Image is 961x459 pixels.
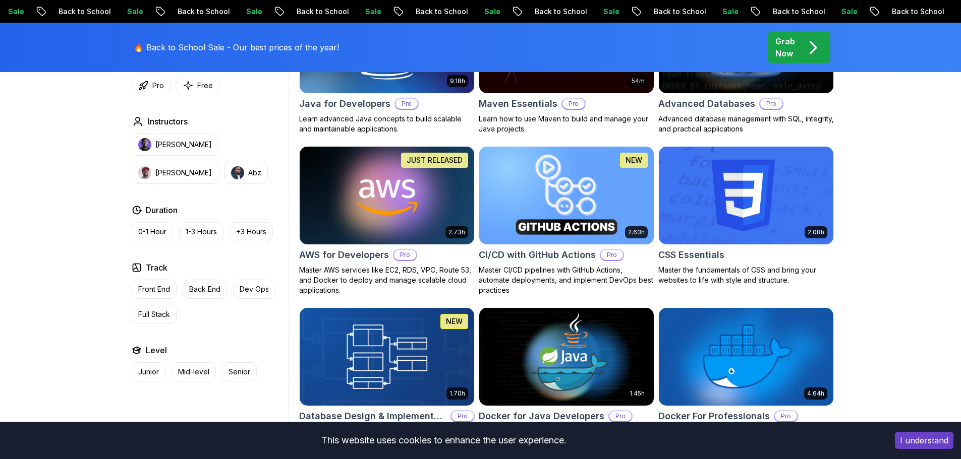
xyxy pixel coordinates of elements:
[658,248,724,262] h2: CSS Essentials
[446,316,463,326] p: NEW
[659,147,833,244] img: CSS Essentials card
[658,409,770,423] h2: Docker For Professionals
[451,411,474,421] p: Pro
[138,166,151,179] img: instructor img
[231,166,244,179] img: instructor img
[632,77,645,85] p: 54m
[247,7,315,17] p: Back to School
[222,362,257,381] button: Senior
[196,7,229,17] p: Sale
[842,7,911,17] p: Back to School
[775,35,795,59] p: Grab Now
[394,250,416,260] p: Pro
[152,81,164,91] p: Pro
[628,228,645,236] p: 2.63h
[448,228,465,236] p: 2.73h
[197,81,213,91] p: Free
[479,97,557,111] h2: Maven Essentials
[248,168,261,178] p: Abz
[626,155,642,165] p: NEW
[479,308,654,406] img: Docker for Java Developers card
[601,250,623,260] p: Pro
[658,114,834,134] p: Advanced database management with SQL, integrity, and practical applications
[155,140,212,150] p: [PERSON_NAME]
[366,7,434,17] p: Back to School
[895,432,953,449] button: Accept cookies
[299,97,390,111] h2: Java for Developers
[186,227,217,237] p: 1-3 Hours
[609,411,632,421] p: Pro
[479,146,654,295] a: CI/CD with GitHub Actions card2.63hNEWCI/CD with GitHub ActionsProMaster CI/CD pipelines with Git...
[299,248,389,262] h2: AWS for Developers
[8,429,880,451] div: This website uses cookies to enhance the user experience.
[300,147,474,244] img: AWS for Developers card
[132,134,218,156] button: instructor img[PERSON_NAME]
[630,389,645,398] p: 1.45h
[479,248,596,262] h2: CI/CD with GitHub Actions
[9,7,77,17] p: Back to School
[808,228,824,236] p: 2.08h
[299,265,475,295] p: Master AWS services like EC2, RDS, VPC, Route 53, and Docker to deploy and manage scalable cloud ...
[775,411,797,421] p: Pro
[233,280,275,299] button: Dev Ops
[132,305,177,324] button: Full Stack
[479,265,654,295] p: Master CI/CD pipelines with GitHub Actions, automate deployments, and implement DevOps best pract...
[553,7,586,17] p: Sale
[146,204,178,216] h2: Duration
[792,7,824,17] p: Sale
[299,307,475,446] a: Database Design & Implementation card1.70hNEWDatabase Design & ImplementationProSkills in databas...
[77,7,109,17] p: Sale
[189,284,220,294] p: Back End
[183,280,227,299] button: Back End
[395,99,418,109] p: Pro
[240,284,269,294] p: Dev Ops
[138,227,166,237] p: 0-1 Hour
[229,367,250,377] p: Senior
[132,222,173,241] button: 0-1 Hour
[132,76,171,95] button: Pro
[230,222,273,241] button: +3 Hours
[672,7,705,17] p: Sale
[138,367,159,377] p: Junior
[658,307,834,456] a: Docker For Professionals card4.64hDocker For ProfessionalsProLearn Docker and containerization to...
[138,309,170,319] p: Full Stack
[299,114,475,134] p: Learn advanced Java concepts to build scalable and maintainable applications.
[300,308,474,406] img: Database Design & Implementation card
[178,367,209,377] p: Mid-level
[224,162,268,184] button: instructor imgAbz
[138,138,151,151] img: instructor img
[760,99,782,109] p: Pro
[128,7,196,17] p: Back to School
[434,7,467,17] p: Sale
[450,77,465,85] p: 9.18h
[299,146,475,295] a: AWS for Developers card2.73hJUST RELEASEDAWS for DevelopersProMaster AWS services like EC2, RDS, ...
[155,168,212,178] p: [PERSON_NAME]
[134,41,339,53] p: 🔥 Back to School Sale - Our best prices of the year!
[299,409,446,423] h2: Database Design & Implementation
[604,7,672,17] p: Back to School
[485,7,553,17] p: Back to School
[911,7,943,17] p: Sale
[407,155,463,165] p: JUST RELEASED
[236,227,266,237] p: +3 Hours
[658,97,755,111] h2: Advanced Databases
[315,7,348,17] p: Sale
[807,389,824,398] p: 4.64h
[723,7,792,17] p: Back to School
[146,261,167,274] h2: Track
[132,362,165,381] button: Junior
[562,99,585,109] p: Pro
[479,114,654,134] p: Learn how to use Maven to build and manage your Java projects
[132,162,218,184] button: instructor img[PERSON_NAME]
[449,389,465,398] p: 1.70h
[146,344,167,356] h2: Level
[658,265,834,285] p: Master the fundamentals of CSS and bring your websites to life with style and structure.
[658,146,834,285] a: CSS Essentials card2.08hCSS EssentialsMaster the fundamentals of CSS and bring your websites to l...
[138,284,170,294] p: Front End
[179,222,223,241] button: 1-3 Hours
[132,280,177,299] button: Front End
[177,76,219,95] button: Free
[148,115,188,127] h2: Instructors
[659,308,833,406] img: Docker For Professionals card
[172,362,216,381] button: Mid-level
